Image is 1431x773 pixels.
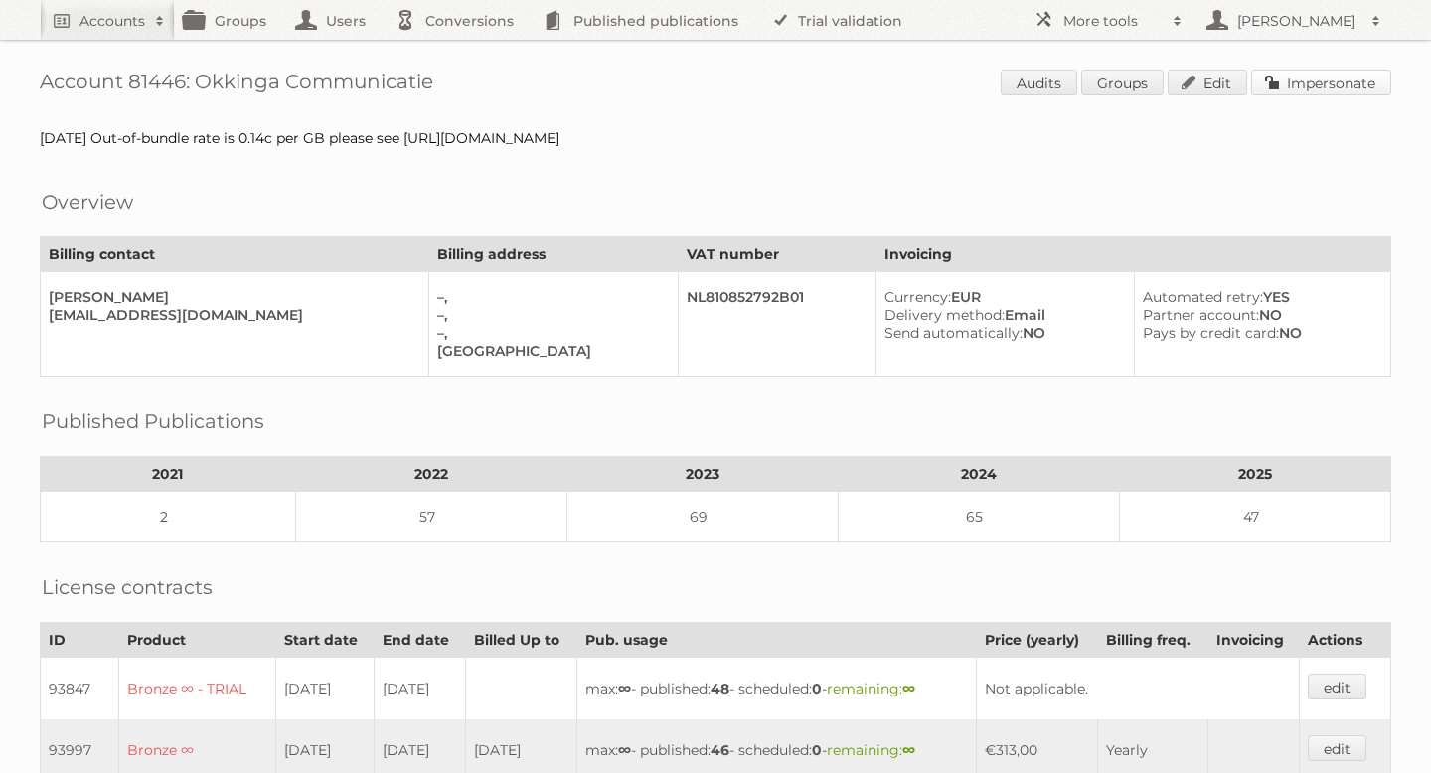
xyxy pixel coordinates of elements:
[1143,324,1279,342] span: Pays by credit card:
[1300,623,1391,658] th: Actions
[1207,623,1300,658] th: Invoicing
[437,342,662,360] div: [GEOGRAPHIC_DATA]
[884,288,1118,306] div: EUR
[838,457,1120,492] th: 2024
[1308,674,1366,699] a: edit
[812,741,822,759] strong: 0
[119,658,276,720] td: Bronze ∞ - TRIAL
[1097,623,1207,658] th: Billing freq.
[812,680,822,697] strong: 0
[976,623,1097,658] th: Price (yearly)
[1063,11,1163,31] h2: More tools
[1120,492,1391,542] td: 47
[1232,11,1361,31] h2: [PERSON_NAME]
[40,129,1391,147] div: [DATE] Out-of-bundle rate is 0.14c per GB please see [URL][DOMAIN_NAME]
[711,741,729,759] strong: 46
[902,680,915,697] strong: ∞
[375,623,465,658] th: End date
[1308,735,1366,761] a: edit
[566,457,838,492] th: 2023
[884,306,1005,324] span: Delivery method:
[437,324,662,342] div: –,
[577,658,977,720] td: max: - published: - scheduled: -
[1143,324,1374,342] div: NO
[41,658,119,720] td: 93847
[41,237,429,272] th: Billing contact
[295,492,566,542] td: 57
[1143,288,1263,306] span: Automated retry:
[827,680,915,697] span: remaining:
[577,623,977,658] th: Pub. usage
[49,306,412,324] div: [EMAIL_ADDRESS][DOMAIN_NAME]
[42,572,213,602] h2: License contracts
[876,237,1391,272] th: Invoicing
[838,492,1120,542] td: 65
[1143,306,1259,324] span: Partner account:
[976,658,1300,720] td: Not applicable.
[429,237,679,272] th: Billing address
[827,741,915,759] span: remaining:
[1120,457,1391,492] th: 2025
[678,272,875,377] td: NL810852792B01
[276,658,375,720] td: [DATE]
[41,457,296,492] th: 2021
[1143,306,1374,324] div: NO
[884,306,1118,324] div: Email
[40,70,1391,99] h1: Account 81446: Okkinga Communicatie
[618,680,631,697] strong: ∞
[902,741,915,759] strong: ∞
[465,623,576,658] th: Billed Up to
[79,11,145,31] h2: Accounts
[1081,70,1164,95] a: Groups
[711,680,729,697] strong: 48
[1143,288,1374,306] div: YES
[1001,70,1077,95] a: Audits
[437,288,662,306] div: –,
[375,658,465,720] td: [DATE]
[276,623,375,658] th: Start date
[437,306,662,324] div: –,
[884,324,1023,342] span: Send automatically:
[566,492,838,542] td: 69
[678,237,875,272] th: VAT number
[884,324,1118,342] div: NO
[1168,70,1247,95] a: Edit
[41,623,119,658] th: ID
[42,406,264,436] h2: Published Publications
[1251,70,1391,95] a: Impersonate
[42,187,133,217] h2: Overview
[119,623,276,658] th: Product
[41,492,296,542] td: 2
[884,288,951,306] span: Currency:
[295,457,566,492] th: 2022
[618,741,631,759] strong: ∞
[49,288,412,306] div: [PERSON_NAME]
